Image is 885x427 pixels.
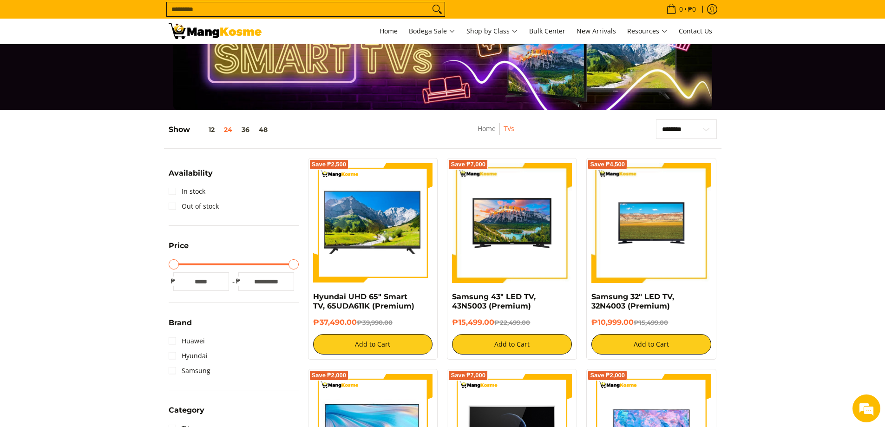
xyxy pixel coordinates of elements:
img: samsung-43-inch-led-tv-full-view- mang-kosme [452,163,572,283]
span: New Arrivals [577,26,616,35]
a: Contact Us [674,19,717,44]
summary: Open [169,319,192,334]
div: Chat with us now [48,52,156,64]
span: Category [169,407,204,414]
a: Bodega Sale [404,19,460,44]
a: Shop by Class [462,19,523,44]
span: Save ₱7,000 [451,373,485,378]
img: TVs - Premium Television Brands l Mang Kosme [169,23,262,39]
summary: Open [169,242,189,256]
a: TVs [504,124,514,133]
span: Save ₱7,000 [451,162,485,167]
button: Add to Cart [591,334,711,355]
button: Add to Cart [313,334,433,355]
del: ₱39,990.00 [357,319,393,326]
span: Bodega Sale [409,26,455,37]
summary: Open [169,407,204,421]
a: New Arrivals [572,19,621,44]
span: Save ₱2,500 [312,162,347,167]
h6: ₱10,999.00 [591,318,711,327]
span: 0 [678,6,684,13]
textarea: Type your message and hit 'Enter' [5,254,177,286]
del: ₱15,499.00 [634,319,668,326]
a: Bulk Center [524,19,570,44]
button: Search [430,2,445,16]
div: Minimize live chat window [152,5,175,27]
h6: ₱37,490.00 [313,318,433,327]
span: Resources [627,26,668,37]
button: 36 [237,126,254,133]
nav: Main Menu [271,19,717,44]
summary: Open [169,170,213,184]
h5: Show [169,125,272,134]
span: Brand [169,319,192,327]
span: Bulk Center [529,26,565,35]
span: Availability [169,170,213,177]
button: Add to Cart [452,334,572,355]
span: Price [169,242,189,250]
span: Shop by Class [466,26,518,37]
span: Contact Us [679,26,712,35]
span: Save ₱4,500 [590,162,625,167]
a: Home [478,124,496,133]
button: 12 [190,126,219,133]
span: Save ₱2,000 [312,373,347,378]
a: Samsung 32" LED TV, 32N4003 (Premium) [591,292,674,310]
a: In stock [169,184,205,199]
img: samsung-32-inch-led-tv-full-view-mang-kosme [591,163,711,283]
span: ₱0 [687,6,697,13]
nav: Breadcrumbs [427,123,565,144]
span: Home [380,26,398,35]
a: Huawei [169,334,205,348]
a: Samsung [169,363,210,378]
h6: ₱15,499.00 [452,318,572,327]
del: ₱22,499.00 [494,319,530,326]
span: ₱ [234,276,243,286]
a: Samsung 43" LED TV, 43N5003 (Premium) [452,292,536,310]
button: 48 [254,126,272,133]
a: Resources [623,19,672,44]
span: • [663,4,699,14]
a: Out of stock [169,199,219,214]
a: Hyundai [169,348,208,363]
img: Hyundai UHD 65" Smart TV, 65UDA611K (Premium) [313,163,433,283]
span: Save ₱2,000 [590,373,625,378]
button: 24 [219,126,237,133]
a: Home [375,19,402,44]
a: Hyundai UHD 65" Smart TV, 65UDA611K (Premium) [313,292,414,310]
span: We're online! [54,117,128,211]
span: ₱ [169,276,178,286]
